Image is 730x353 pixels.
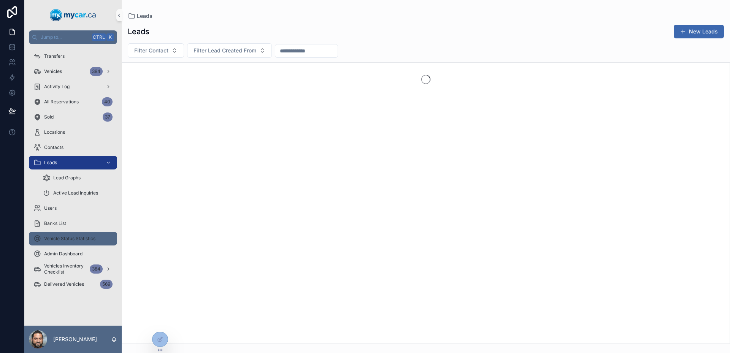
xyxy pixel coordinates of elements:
span: Leads [137,12,152,20]
div: 384 [90,67,103,76]
span: Admin Dashboard [44,251,83,257]
a: Delivered Vehicles569 [29,277,117,291]
span: Activity Log [44,84,70,90]
span: All Reservations [44,99,79,105]
span: Lead Graphs [53,175,81,181]
span: Contacts [44,144,63,150]
span: Users [44,205,57,211]
div: 40 [102,97,113,106]
a: Leads [29,156,117,169]
span: Filter Lead Created From [194,47,256,54]
div: scrollable content [24,44,122,301]
button: Jump to...CtrlK [29,30,117,44]
span: Jump to... [41,34,89,40]
span: Vehicle Status Statistics [44,236,95,242]
h1: Leads [128,26,149,37]
a: Vehicles Inventory Checklist384 [29,262,117,276]
span: Locations [44,129,65,135]
span: Ctrl [92,33,106,41]
span: Active Lead Inquiries [53,190,98,196]
a: Users [29,201,117,215]
button: New Leads [674,25,724,38]
a: Vehicle Status Statistics [29,232,117,245]
a: Vehicles384 [29,65,117,78]
p: [PERSON_NAME] [53,336,97,343]
span: Leads [44,160,57,166]
a: Contacts [29,141,117,154]
button: Select Button [128,43,184,58]
a: Transfers [29,49,117,63]
div: 569 [100,280,113,289]
a: Locations [29,125,117,139]
a: Leads [128,12,152,20]
a: Activity Log [29,80,117,93]
span: K [107,34,113,40]
a: Lead Graphs [38,171,117,185]
div: 384 [90,264,103,274]
span: Sold [44,114,54,120]
span: Vehicles [44,68,62,74]
a: Admin Dashboard [29,247,117,261]
span: Banks List [44,220,66,226]
a: Sold37 [29,110,117,124]
span: Delivered Vehicles [44,281,84,287]
a: Banks List [29,217,117,230]
button: Select Button [187,43,272,58]
a: Active Lead Inquiries [38,186,117,200]
span: Filter Contact [134,47,168,54]
div: 37 [103,112,113,122]
a: All Reservations40 [29,95,117,109]
span: Vehicles Inventory Checklist [44,263,87,275]
span: Transfers [44,53,65,59]
img: App logo [50,9,96,21]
